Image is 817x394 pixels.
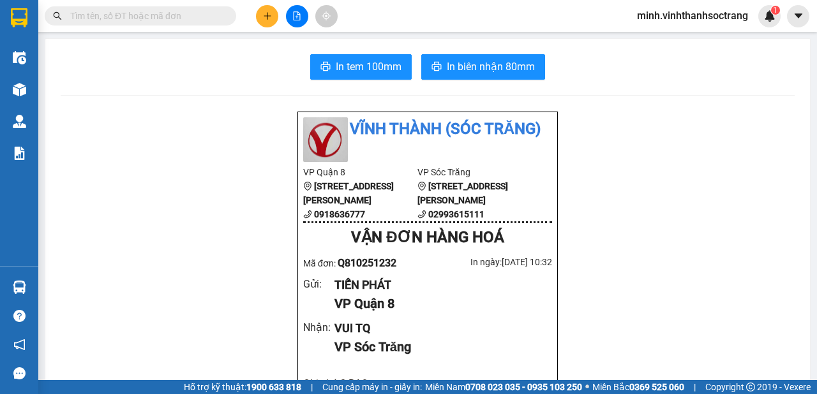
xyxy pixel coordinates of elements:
div: In ngày: [DATE] 10:32 [428,255,552,269]
img: icon-new-feature [764,10,776,22]
span: copyright [746,383,755,391]
img: solution-icon [13,147,26,160]
li: Vĩnh Thành (Sóc Trăng) [303,117,552,142]
div: VẬN ĐƠN HÀNG HOÁ [303,226,552,250]
span: environment [303,182,312,191]
span: | [311,380,313,394]
span: search [53,11,62,20]
sup: 1 [771,6,780,15]
img: warehouse-icon [13,83,26,96]
input: Tìm tên, số ĐT hoặc mã đơn [70,9,221,23]
button: printerIn biên nhận 80mm [421,54,545,80]
span: 1 [773,6,777,15]
li: VP Quận 8 [303,165,417,179]
span: aim [322,11,331,20]
li: VP Sóc Trăng [417,165,532,179]
b: 0918636777 [314,209,365,219]
img: warehouse-icon [13,115,26,128]
div: Nhận : [303,319,334,335]
img: warehouse-icon [13,281,26,294]
img: logo.jpg [303,117,348,162]
div: VP Sóc Trăng [334,337,542,357]
div: Ghi chú: 3 BAO [303,376,552,391]
strong: 0708 023 035 - 0935 103 250 [465,382,582,392]
span: ⚪️ [585,384,589,390]
span: message [13,367,26,379]
div: Mã đơn: [303,255,428,271]
button: printerIn tem 100mm [310,54,412,80]
span: Hỗ trợ kỹ thuật: [184,380,301,394]
b: 02993615111 [428,209,484,219]
button: plus [256,5,278,27]
span: plus [263,11,272,20]
span: phone [417,210,426,219]
span: file-add [292,11,301,20]
span: minh.vinhthanhsoctrang [627,8,758,24]
span: phone [303,210,312,219]
div: VP Quận 8 [334,294,542,314]
span: | [694,380,696,394]
img: logo-vxr [11,8,27,27]
b: [STREET_ADDRESS][PERSON_NAME] [417,181,508,205]
span: question-circle [13,310,26,322]
span: notification [13,339,26,351]
div: TIẾN PHÁT [334,276,542,294]
img: warehouse-icon [13,51,26,64]
strong: 1900 633 818 [246,382,301,392]
span: In biên nhận 80mm [447,59,535,75]
button: aim [315,5,338,27]
span: Miền Bắc [592,380,684,394]
button: caret-down [787,5,809,27]
span: caret-down [793,10,804,22]
span: Q810251232 [338,257,396,269]
div: VUI TQ [334,319,542,337]
span: Cung cấp máy in - giấy in: [322,380,422,394]
div: Gửi : [303,276,334,292]
span: In tem 100mm [336,59,401,75]
span: printer [320,61,331,73]
span: environment [417,182,426,191]
button: file-add [286,5,308,27]
span: Miền Nam [425,380,582,394]
b: [STREET_ADDRESS][PERSON_NAME] [303,181,394,205]
span: printer [431,61,442,73]
strong: 0369 525 060 [629,382,684,392]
